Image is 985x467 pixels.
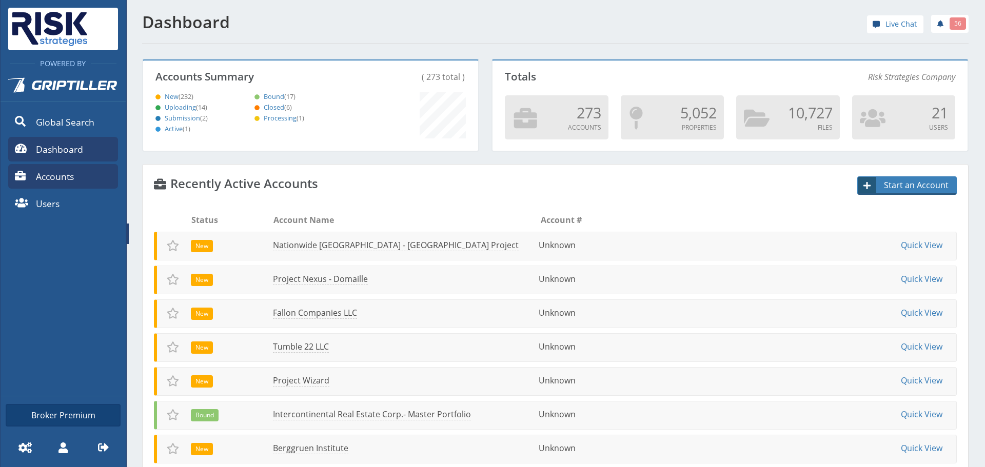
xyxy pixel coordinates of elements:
a: Griptiller [1,69,126,107]
li: Unknown [539,374,619,387]
span: Add to Favorites [167,341,179,353]
img: Risk Strategies Company [8,8,91,50]
a: Dashboard [8,137,118,161]
div: help [867,15,923,36]
a: Global Search [8,110,118,134]
a: Quick View [901,239,942,251]
a: Nationwide [GEOGRAPHIC_DATA] - [GEOGRAPHIC_DATA] Project [273,239,519,251]
span: (14) [196,103,207,112]
span: (1) [297,113,304,123]
li: Unknown [539,273,619,285]
span: Add to Favorites [167,273,179,286]
span: Dashboard [36,143,83,156]
a: Broker Premium [6,404,121,427]
a: Accounts [8,164,118,189]
span: Processing [251,114,304,123]
p: Users [859,123,948,132]
span: Risk Strategies Company [868,71,955,83]
span: Add to Favorites [167,239,179,252]
li: Unknown [539,442,619,454]
span: Live Chat [885,18,917,30]
span: 273 [577,103,601,123]
a: Project Wizard [273,375,329,387]
span: 10,727 [788,103,833,123]
p: Totals [505,71,724,83]
h1: Dashboard [142,13,549,31]
span: Active [152,125,190,133]
a: New(232) [152,92,193,101]
span: Add to Favorites [167,375,179,387]
p: Accounts Summary [155,71,331,83]
span: New [195,241,208,251]
a: Quick View [901,341,942,352]
a: Quick View [901,273,942,285]
span: Add to Favorites [167,409,179,421]
span: (2) [200,113,208,123]
li: Unknown [539,307,619,319]
span: Global Search [36,115,94,129]
li: Unknown [539,239,619,251]
a: Quick View [901,442,942,454]
li: Account # [541,214,621,226]
li: Account Name [273,214,538,226]
li: Unknown [539,408,619,420]
span: Submission [152,114,208,123]
span: Closed [251,103,292,112]
span: Powered By [35,58,91,68]
p: Properties [628,123,717,132]
a: Berggruen Institute [273,442,348,454]
div: notifications [923,13,969,33]
p: Accounts [512,123,601,132]
span: Users [36,197,60,210]
span: Accounts [36,170,74,183]
span: New [195,343,208,352]
span: (1) [183,124,190,133]
a: Quick View [901,307,942,318]
a: Tumble 22 LLC [273,341,329,353]
span: (232) [179,92,193,101]
span: New [152,92,193,101]
a: Closed(6) [251,103,292,112]
span: Add to Favorites [167,307,179,319]
a: Quick View [901,375,942,386]
span: 21 [932,103,948,123]
span: Uploading [152,103,207,112]
a: Quick View [901,409,942,420]
a: Live Chat [867,15,923,33]
a: Intercontinental Real Estate Corp.- Master Portfolio [273,409,471,420]
p: Files [743,123,832,132]
li: Status [191,214,272,226]
span: (6) [284,103,292,112]
li: Unknown [539,340,619,353]
span: Bound [195,411,214,420]
h4: Recently Active Accounts [154,176,318,190]
span: Bound [251,92,295,101]
span: 56 [954,19,961,28]
a: 56 [931,15,969,33]
span: Start an Account [878,179,956,191]
a: Submission(2) [152,113,208,123]
a: Fallon Companies LLC [273,307,357,319]
button: Start an Account [857,176,957,195]
a: Processing(1) [251,113,304,123]
span: New [195,377,208,386]
a: Active(1) [152,124,190,133]
span: New [195,309,208,318]
div: ( 273 total ) [344,71,466,83]
span: 5,052 [680,103,717,123]
a: Users [8,191,118,216]
span: (17) [284,92,295,101]
a: Bound(17) [251,92,295,101]
a: Project Nexus - Domaille [273,273,368,285]
span: Add to Favorites [167,442,179,455]
a: Uploading(14) [152,103,207,112]
span: New [195,275,208,285]
span: New [195,444,208,454]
